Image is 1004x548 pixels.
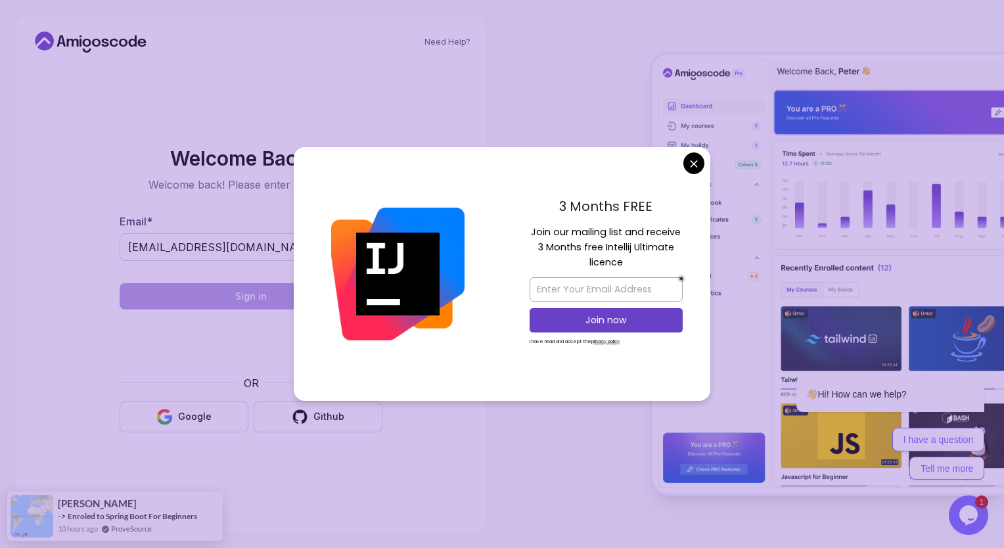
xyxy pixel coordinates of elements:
span: 10 hours ago [58,523,98,534]
span: -> [58,511,66,521]
a: Enroled to Spring Boot For Beginners [68,511,197,521]
img: Amigoscode Dashboard [652,55,1004,493]
div: Google [178,410,212,423]
h2: Welcome Back [120,148,382,169]
a: Home link [32,32,150,53]
button: Google [120,401,248,432]
iframe: chat widget [949,495,991,535]
p: Welcome back! Please enter your details. [120,177,382,193]
p: OR [244,375,259,391]
div: Sign in [235,290,267,303]
img: provesource social proof notification image [11,495,53,537]
a: Need Help? [424,37,470,47]
a: ProveSource [111,523,152,534]
iframe: chat widget [754,273,991,489]
input: Enter your email [120,233,382,261]
label: Email * [120,215,152,228]
iframe: Widget containing checkbox for hCaptcha security challenge [152,317,350,367]
div: Github [313,410,344,423]
span: [PERSON_NAME] [58,498,137,509]
button: Github [254,401,382,432]
button: Sign in [120,283,382,309]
